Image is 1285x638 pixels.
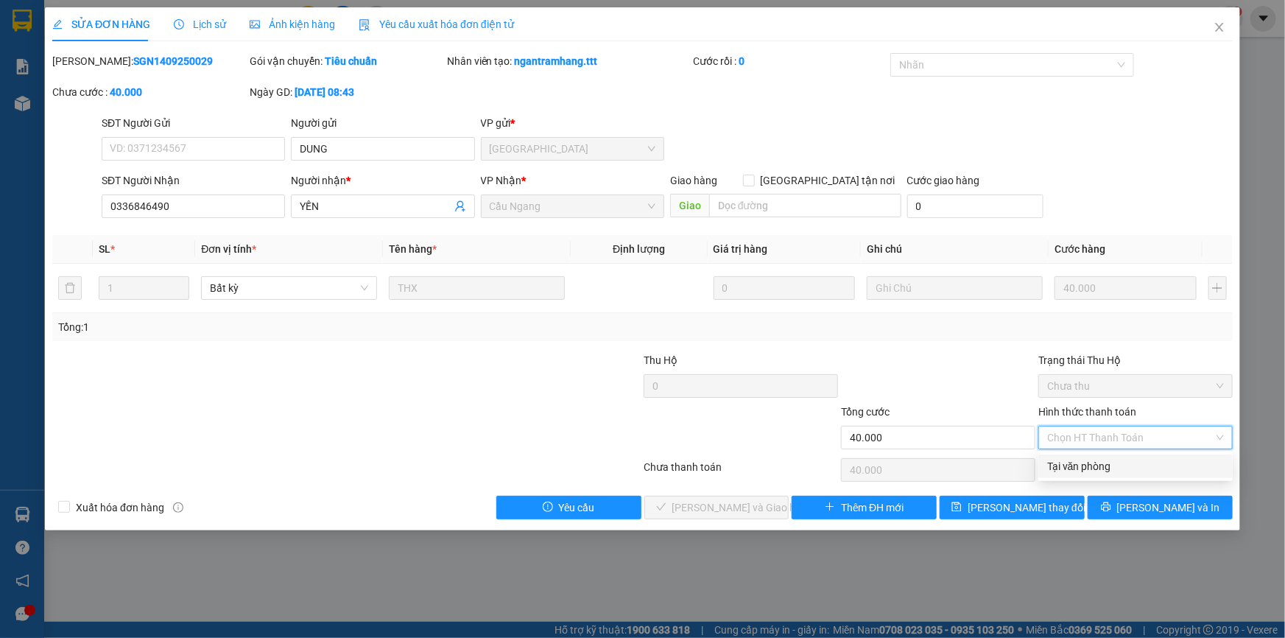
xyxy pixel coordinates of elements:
[644,354,677,366] span: Thu Hộ
[693,53,887,69] div: Cước rồi :
[755,172,901,189] span: [GEOGRAPHIC_DATA] tận nơi
[102,115,285,131] div: SĐT Người Gửi
[1038,406,1136,418] label: Hình thức thanh toán
[496,496,641,519] button: exclamation-circleYêu cầu
[1047,427,1224,449] span: Chọn HT Thanh Toán
[291,115,474,131] div: Người gửi
[447,53,691,69] div: Nhân viên tạo:
[325,55,377,67] b: Tiêu chuẩn
[1214,21,1225,33] span: close
[454,200,466,212] span: user-add
[709,194,901,217] input: Dọc đường
[825,502,835,513] span: plus
[52,19,63,29] span: edit
[792,496,937,519] button: plusThêm ĐH mới
[58,276,82,300] button: delete
[867,276,1043,300] input: Ghi Chú
[291,172,474,189] div: Người nhận
[295,86,354,98] b: [DATE] 08:43
[968,499,1085,516] span: [PERSON_NAME] thay đổi
[250,18,335,30] span: Ảnh kiện hàng
[643,459,840,485] div: Chưa thanh toán
[543,502,553,513] span: exclamation-circle
[1101,502,1111,513] span: printer
[861,235,1049,264] th: Ghi chú
[1047,458,1224,474] div: Tại văn phòng
[613,243,665,255] span: Định lượng
[99,243,110,255] span: SL
[670,194,709,217] span: Giao
[1055,243,1105,255] span: Cước hàng
[52,53,247,69] div: [PERSON_NAME]:
[907,175,980,186] label: Cước giao hàng
[644,496,789,519] button: check[PERSON_NAME] và Giao hàng
[1038,352,1233,368] div: Trạng thái Thu Hộ
[70,499,170,516] span: Xuất hóa đơn hàng
[841,406,890,418] span: Tổng cước
[58,319,496,335] div: Tổng: 1
[201,243,256,255] span: Đơn vị tính
[951,502,962,513] span: save
[52,18,150,30] span: SỬA ĐƠN HÀNG
[210,277,368,299] span: Bất kỳ
[250,53,444,69] div: Gói vận chuyển:
[102,172,285,189] div: SĐT Người Nhận
[1047,375,1224,397] span: Chưa thu
[389,276,565,300] input: VD: Bàn, Ghế
[670,175,717,186] span: Giao hàng
[841,499,904,516] span: Thêm ĐH mới
[1055,276,1197,300] input: 0
[481,115,664,131] div: VP gửi
[714,243,768,255] span: Giá trị hàng
[250,84,444,100] div: Ngày GD:
[714,276,856,300] input: 0
[490,195,655,217] span: Cầu Ngang
[1117,499,1220,516] span: [PERSON_NAME] và In
[389,243,437,255] span: Tên hàng
[174,19,184,29] span: clock-circle
[174,18,226,30] span: Lịch sử
[559,499,595,516] span: Yêu cầu
[940,496,1085,519] button: save[PERSON_NAME] thay đổi
[739,55,744,67] b: 0
[133,55,213,67] b: SGN1409250029
[1088,496,1233,519] button: printer[PERSON_NAME] và In
[481,175,522,186] span: VP Nhận
[250,19,260,29] span: picture
[110,86,142,98] b: 40.000
[359,19,370,31] img: icon
[1208,276,1227,300] button: plus
[1199,7,1240,49] button: Close
[52,84,247,100] div: Chưa cước :
[359,18,514,30] span: Yêu cầu xuất hóa đơn điện tử
[907,194,1043,218] input: Cước giao hàng
[515,55,598,67] b: ngantramhang.ttt
[490,138,655,160] span: Sài Gòn
[173,502,183,513] span: info-circle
